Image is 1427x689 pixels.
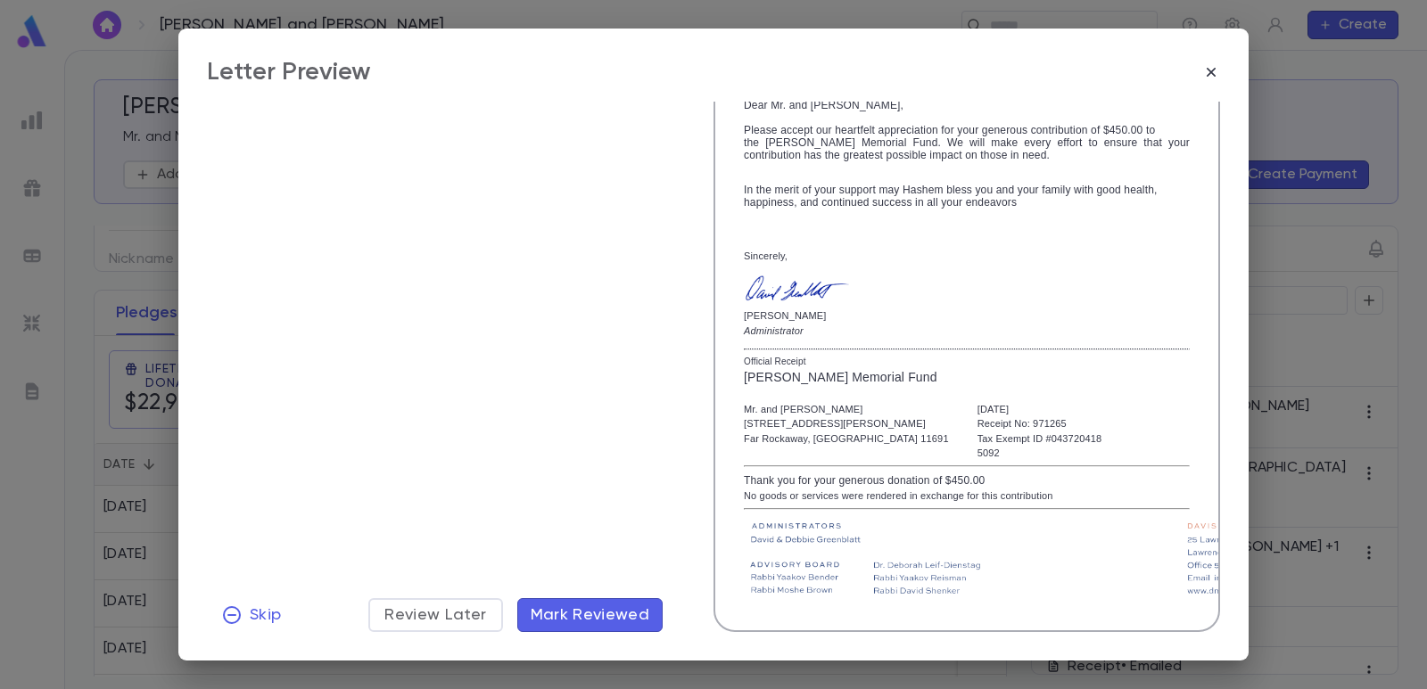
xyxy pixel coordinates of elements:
[250,605,281,625] span: Skip
[977,416,1102,431] div: Receipt No: 971265
[744,416,949,431] div: [STREET_ADDRESS][PERSON_NAME]
[744,124,1155,136] span: Please accept our heartfelt appreciation for your generous contribution of $450.00 to
[744,196,1017,209] span: happiness, and continued success in all your endeavors
[207,598,295,632] button: Skip
[744,184,1158,196] span: In the merit of your support may Hashem bless you and your family with good health,
[744,514,1308,600] img: dmf bottom3.png
[744,136,1190,161] span: the [PERSON_NAME] Memorial Fund. We will make every effort to ensure that your contribution has t...
[744,431,949,447] div: Far Rockaway, [GEOGRAPHIC_DATA] 11691
[744,99,1190,161] span: Dear Mr. and [PERSON_NAME],
[977,446,1102,461] div: 5092
[384,605,486,625] span: Review Later
[977,431,1102,447] div: Tax Exempt ID #043720418
[744,314,851,319] p: [PERSON_NAME]
[744,355,1190,368] div: Official Receipt
[744,472,1190,488] div: Thank you for your generous donation of $450.00
[744,272,851,304] img: GreenblattSignature.png
[207,57,371,87] div: Letter Preview
[977,402,1102,417] div: [DATE]
[517,598,664,632] button: Mark Reviewed
[744,250,1190,261] div: Sincerely,
[744,402,949,417] div: Mr. and [PERSON_NAME]
[531,605,650,625] span: Mark Reviewed
[744,325,804,336] em: Administrator
[744,488,1190,504] div: No goods or services were rendered in exchange for this contribution
[368,598,502,632] button: Review Later
[744,368,1190,387] div: [PERSON_NAME] Memorial Fund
